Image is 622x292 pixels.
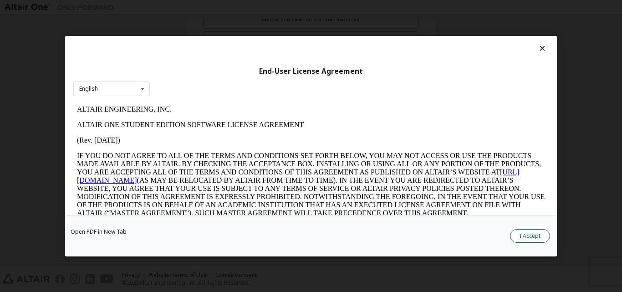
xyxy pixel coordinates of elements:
button: I Accept [510,229,550,242]
p: This Altair One Student Edition Software License Agreement (“Agreement”) is between Altair Engine... [4,123,472,156]
p: (Rev. [DATE]) [4,35,472,43]
div: English [79,86,98,92]
a: [URL][DOMAIN_NAME] [4,67,446,82]
div: End-User License Agreement [73,67,549,76]
p: ALTAIR ONE STUDENT EDITION SOFTWARE LICENSE AGREEMENT [4,19,472,27]
p: IF YOU DO NOT AGREE TO ALL OF THE TERMS AND CONDITIONS SET FORTH BELOW, YOU MAY NOT ACCESS OR USE... [4,50,472,116]
p: ALTAIR ENGINEERING, INC. [4,4,472,12]
a: Open PDF in New Tab [71,229,127,234]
